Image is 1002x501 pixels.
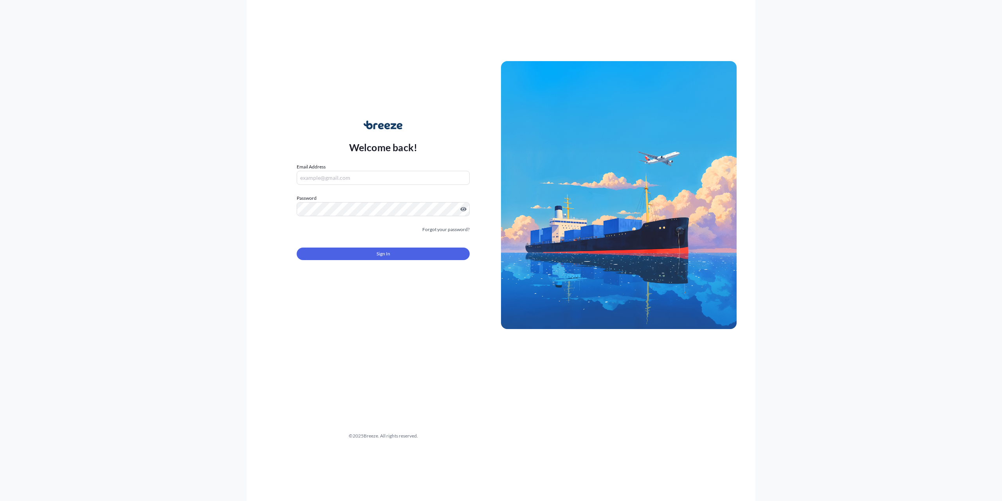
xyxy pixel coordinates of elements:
[349,141,418,154] p: Welcome back!
[297,171,470,185] input: example@gmail.com
[422,226,470,233] a: Forgot your password?
[501,61,737,329] img: Ship illustration
[297,163,326,171] label: Email Address
[265,432,501,440] div: © 2025 Breeze. All rights reserved.
[377,250,390,258] span: Sign In
[460,206,467,212] button: Show password
[297,194,470,202] label: Password
[297,248,470,260] button: Sign In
